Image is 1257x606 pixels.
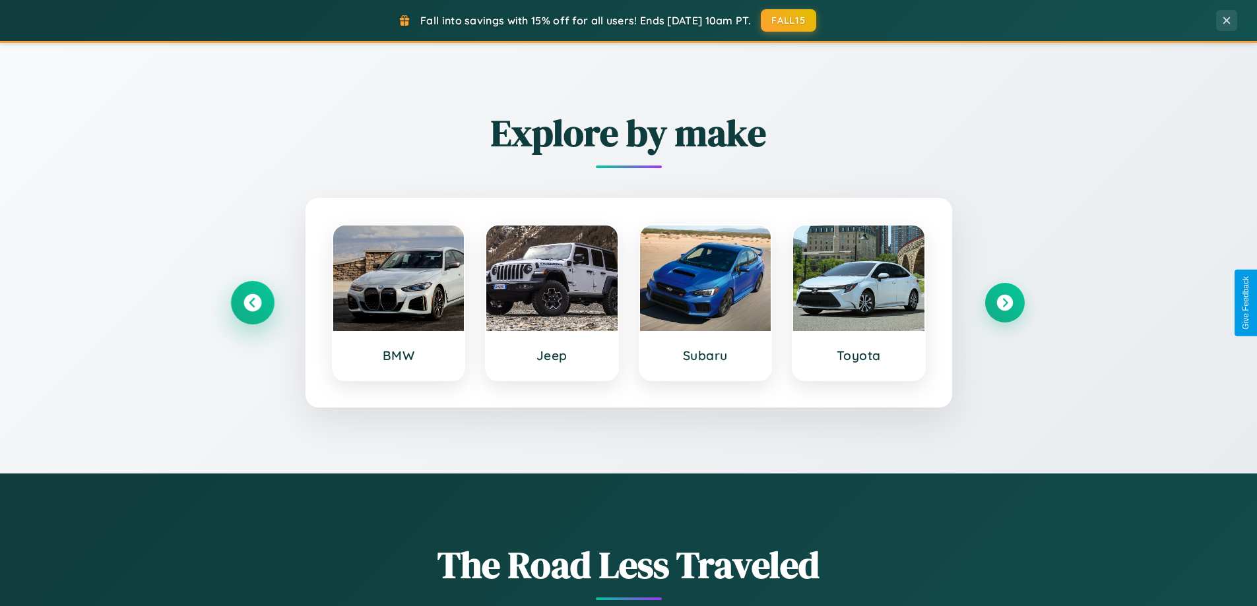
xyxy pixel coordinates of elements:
[346,348,451,363] h3: BMW
[233,539,1025,590] h1: The Road Less Traveled
[420,14,751,27] span: Fall into savings with 15% off for all users! Ends [DATE] 10am PT.
[653,348,758,363] h3: Subaru
[806,348,911,363] h3: Toyota
[1241,276,1250,330] div: Give Feedback
[761,9,816,32] button: FALL15
[233,107,1025,158] h2: Explore by make
[500,348,604,363] h3: Jeep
